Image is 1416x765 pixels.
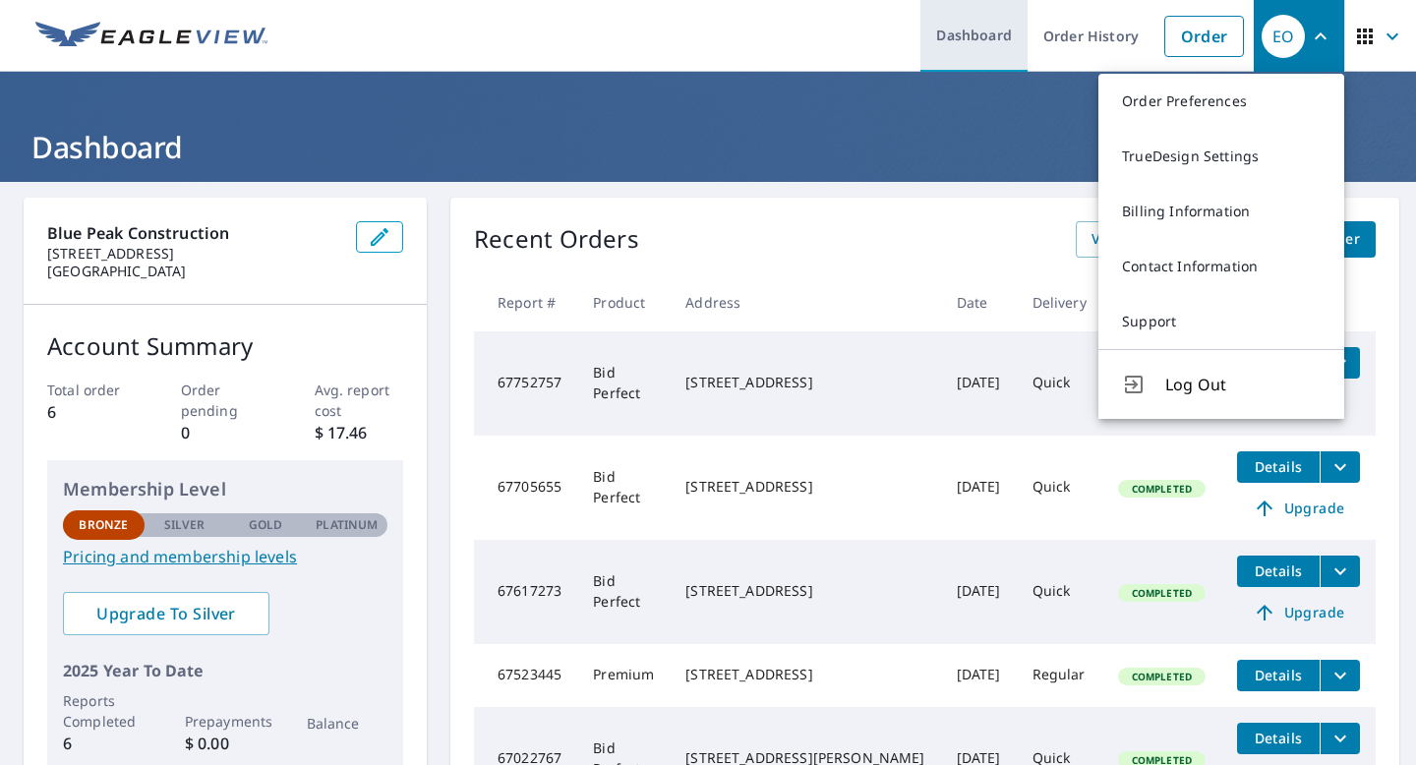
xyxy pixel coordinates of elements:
span: View All Orders [1091,227,1200,252]
p: Blue Peak Construction [47,221,340,245]
span: Completed [1120,586,1204,600]
span: Log Out [1165,373,1321,396]
p: Prepayments [185,711,266,732]
div: [STREET_ADDRESS] [685,373,924,392]
p: Bronze [79,516,128,534]
p: Order pending [181,380,270,421]
td: Bid Perfect [577,540,670,644]
div: EO [1262,15,1305,58]
p: 6 [63,732,145,755]
span: Upgrade To Silver [79,603,254,624]
button: detailsBtn-67617273 [1237,556,1320,587]
th: Report # [474,273,577,331]
td: Quick [1017,540,1102,644]
button: detailsBtn-67523445 [1237,660,1320,691]
td: 67705655 [474,436,577,540]
p: Silver [164,516,206,534]
button: detailsBtn-67705655 [1237,451,1320,483]
button: Log Out [1098,349,1344,419]
td: 67617273 [474,540,577,644]
div: [STREET_ADDRESS] [685,581,924,601]
a: Upgrade [1237,493,1360,524]
p: Reports Completed [63,690,145,732]
td: 67752757 [474,331,577,436]
td: Bid Perfect [577,331,670,436]
img: EV Logo [35,22,267,51]
a: Billing Information [1098,184,1344,239]
a: Order Preferences [1098,74,1344,129]
td: Quick [1017,436,1102,540]
p: Avg. report cost [315,380,404,421]
p: Platinum [316,516,378,534]
button: filesDropdownBtn-67523445 [1320,660,1360,691]
div: [STREET_ADDRESS] [685,665,924,684]
td: Quick [1017,331,1102,436]
a: Contact Information [1098,239,1344,294]
th: Date [941,273,1017,331]
p: 2025 Year To Date [63,659,387,682]
span: Details [1249,457,1308,476]
button: detailsBtn-67022767 [1237,723,1320,754]
th: Delivery [1017,273,1102,331]
p: $ 0.00 [185,732,266,755]
span: Completed [1120,670,1204,683]
th: Product [577,273,670,331]
button: filesDropdownBtn-67022767 [1320,723,1360,754]
button: filesDropdownBtn-67705655 [1320,451,1360,483]
h1: Dashboard [24,127,1392,167]
td: [DATE] [941,644,1017,707]
a: Support [1098,294,1344,349]
td: 67523445 [474,644,577,707]
p: Account Summary [47,328,403,364]
p: [STREET_ADDRESS] [47,245,340,263]
button: filesDropdownBtn-67617273 [1320,556,1360,587]
p: Total order [47,380,137,400]
span: Details [1249,729,1308,747]
p: Balance [307,713,388,734]
p: Membership Level [63,476,387,502]
a: Order [1164,16,1244,57]
span: Upgrade [1249,601,1348,624]
th: Address [670,273,940,331]
a: Upgrade To Silver [63,592,269,635]
td: Premium [577,644,670,707]
td: [DATE] [941,436,1017,540]
p: $ 17.46 [315,421,404,444]
td: Bid Perfect [577,436,670,540]
td: [DATE] [941,540,1017,644]
p: Gold [249,516,282,534]
td: [DATE] [941,331,1017,436]
td: Regular [1017,644,1102,707]
div: [STREET_ADDRESS] [685,477,924,497]
a: View All Orders [1076,221,1215,258]
a: TrueDesign Settings [1098,129,1344,184]
a: Pricing and membership levels [63,545,387,568]
span: Details [1249,666,1308,684]
span: Details [1249,561,1308,580]
p: [GEOGRAPHIC_DATA] [47,263,340,280]
p: 0 [181,421,270,444]
p: 6 [47,400,137,424]
span: Upgrade [1249,497,1348,520]
a: Upgrade [1237,597,1360,628]
p: Recent Orders [474,221,639,258]
span: Completed [1120,482,1204,496]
